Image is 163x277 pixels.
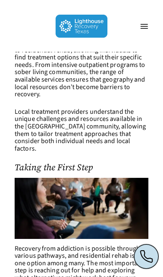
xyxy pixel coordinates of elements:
[56,14,108,37] img: Lighthouse Recovery Texas
[15,162,148,174] h2: Taking the First Step
[15,107,146,153] span: Local treatment providers understand the unique challenges and resources available in the [GEOGRA...
[136,22,153,30] a: Navigation Menu
[15,177,148,238] img: Group of clients sitting together in outpatient rehab
[15,38,145,98] span: The Dallas area offers numerous alternatives to residential rehab, allowing individuals to find t...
